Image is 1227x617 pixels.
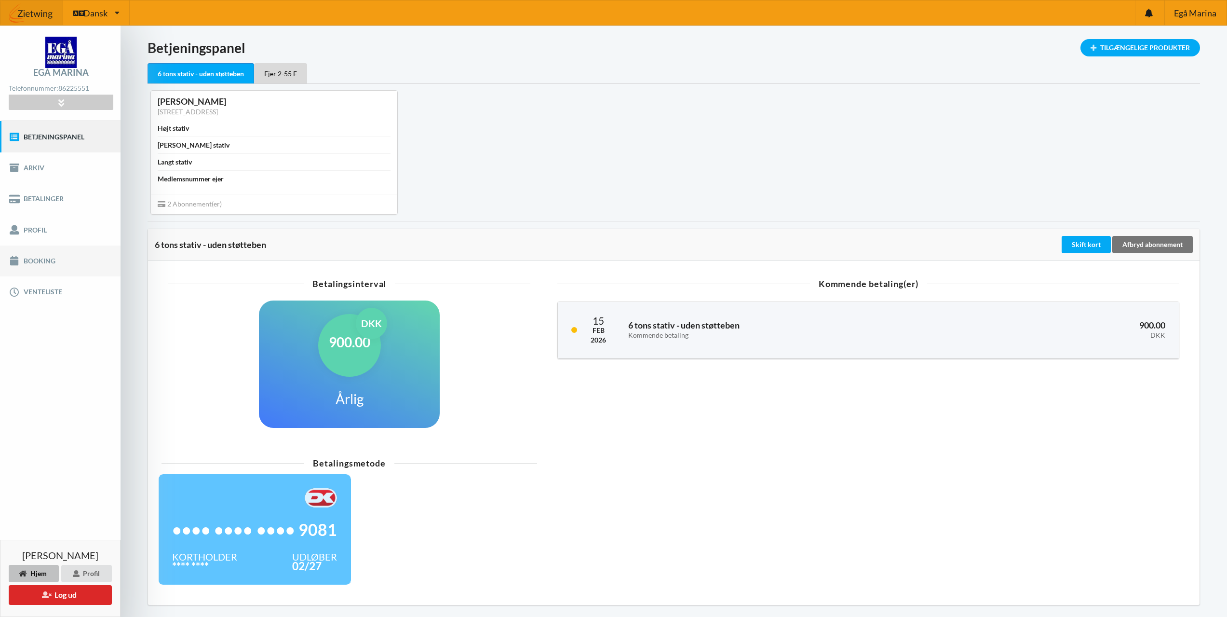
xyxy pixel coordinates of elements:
[158,157,192,167] div: Langt stativ
[58,84,89,92] strong: 86225551
[45,37,77,68] img: logo
[256,525,295,535] span: ••••
[1174,9,1216,17] span: Egå Marina
[628,320,932,339] h3: 6 tons stativ - uden støtteben
[162,459,537,467] div: Betalingsmetode
[172,525,211,535] span: ••••
[158,174,224,184] div: Medlemsnummer ejer
[148,63,254,84] div: 6 tons stativ - uden støtteben
[168,279,530,288] div: Betalingsinterval
[33,68,89,77] div: Egå Marina
[9,565,59,582] div: Hjem
[158,200,222,208] span: 2 Abonnement(er)
[148,39,1200,56] h1: Betjeningspanel
[305,488,337,507] img: F+AAQC4Rur0ZFP9BwAAAABJRU5ErkJggg==
[946,320,1165,339] h3: 900.00
[158,140,229,150] div: [PERSON_NAME] stativ
[557,279,1179,288] div: Kommende betaling(er)
[9,585,112,605] button: Log ud
[628,331,932,340] div: Kommende betaling
[214,525,253,535] span: ••••
[158,96,391,107] div: [PERSON_NAME]
[9,82,113,95] div: Telefonnummer:
[1112,236,1193,253] div: Afbryd abonnement
[158,123,189,133] div: Højt stativ
[83,9,108,17] span: Dansk
[61,565,112,582] div: Profil
[158,108,218,116] a: [STREET_ADDRESS]
[329,333,370,351] h1: 900.00
[172,552,237,562] div: Kortholder
[298,525,337,535] span: 9081
[22,550,98,560] span: [PERSON_NAME]
[155,240,1060,249] div: 6 tons stativ - uden støtteben
[336,390,364,408] h1: Årlig
[356,308,387,339] div: DKK
[591,315,606,326] div: 15
[292,562,337,571] div: 02/27
[591,335,606,345] div: 2026
[254,63,307,83] div: Ejer 2-55 E
[1062,236,1111,253] div: Skift kort
[946,331,1165,340] div: DKK
[1080,39,1200,56] div: Tilgængelige Produkter
[591,326,606,335] div: Feb
[292,552,337,562] div: Udløber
